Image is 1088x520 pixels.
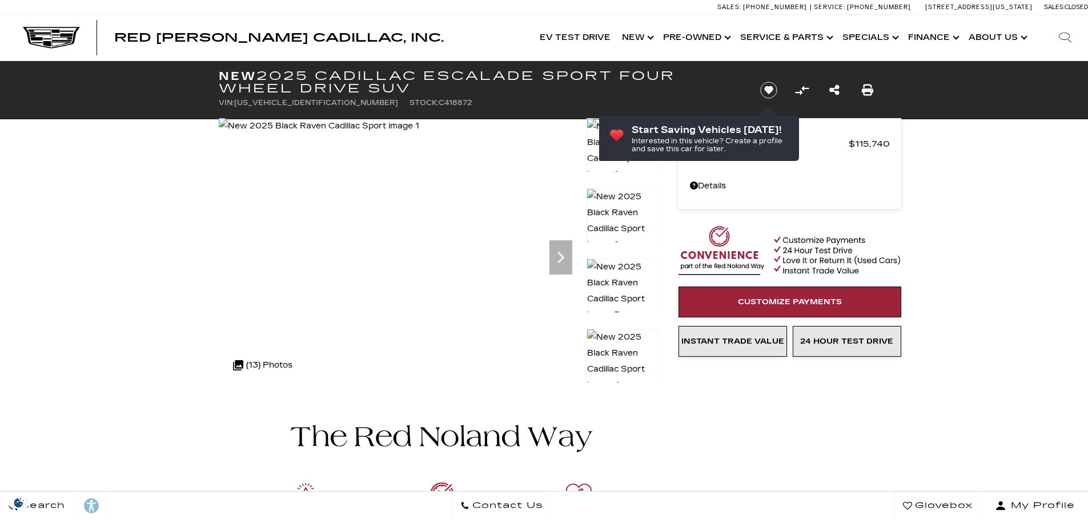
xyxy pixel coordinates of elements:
img: New 2025 Black Raven Cadillac Sport image 2 [587,188,659,253]
div: (13) Photos [227,352,298,379]
a: New [616,15,657,61]
span: VIN: [219,99,234,107]
section: Click to Open Cookie Consent Modal [6,497,32,509]
img: New 2025 Black Raven Cadillac Sport image 3 [587,259,659,324]
span: Stock: [409,99,439,107]
a: Details [690,178,890,194]
span: Service: [814,3,845,11]
span: Sales: [1044,3,1065,11]
span: C418872 [439,99,472,107]
span: [US_VEHICLE_IDENTIFICATION_NUMBER] [234,99,398,107]
a: Specials [837,15,902,61]
a: [STREET_ADDRESS][US_STATE] [925,3,1033,11]
a: Customize Payments [679,287,901,317]
img: New 2025 Black Raven Cadillac Sport image 1 [219,118,419,134]
div: Next [549,240,572,275]
button: Open user profile menu [982,491,1088,520]
a: MSRP $115,740 [690,136,890,152]
span: 24 Hour Test Drive [800,337,893,346]
span: Customize Payments [738,297,842,307]
span: $115,740 [849,136,890,152]
img: Opt-Out Icon [6,497,32,509]
span: Instant Trade Value [681,337,784,346]
span: Search [18,498,65,514]
a: Contact Us [451,491,552,520]
img: New 2025 Black Raven Cadillac Sport image 1 [587,118,659,183]
span: Sales: [717,3,741,11]
a: Service: [PHONE_NUMBER] [810,4,914,10]
span: My Profile [1006,498,1075,514]
span: [PHONE_NUMBER] [743,3,807,11]
span: MSRP [690,136,849,152]
a: 24 Hour Test Drive [793,326,901,357]
strong: New [219,69,256,83]
a: Red [PERSON_NAME] Cadillac, Inc. [114,32,444,43]
a: Print this New 2025 Cadillac Escalade Sport Four Wheel Drive SUV [862,82,873,98]
a: About Us [963,15,1031,61]
a: Glovebox [894,491,982,520]
button: Save vehicle [756,81,781,99]
a: Share this New 2025 Cadillac Escalade Sport Four Wheel Drive SUV [829,82,840,98]
span: Glovebox [912,498,973,514]
button: Compare Vehicle [793,82,810,99]
a: Finance [902,15,963,61]
a: Instant Trade Value [679,326,787,357]
h1: 2025 Cadillac Escalade Sport Four Wheel Drive SUV [219,70,741,95]
span: Closed [1065,3,1088,11]
a: EV Test Drive [534,15,616,61]
img: Cadillac Dark Logo with Cadillac White Text [23,27,80,49]
span: Contact Us [469,498,543,514]
img: New 2025 Black Raven Cadillac Sport image 4 [587,329,659,394]
a: Pre-Owned [657,15,734,61]
span: [PHONE_NUMBER] [847,3,911,11]
a: Service & Parts [734,15,837,61]
a: Sales: [PHONE_NUMBER] [717,4,810,10]
span: Red [PERSON_NAME] Cadillac, Inc. [114,31,444,45]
